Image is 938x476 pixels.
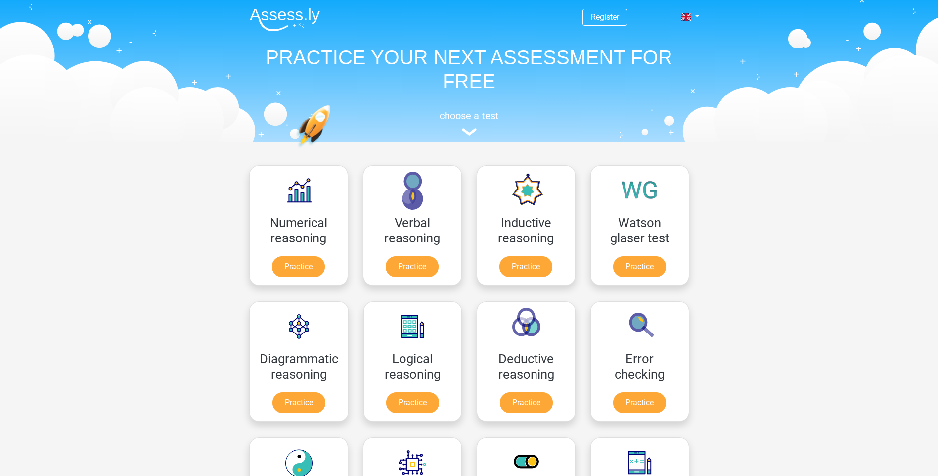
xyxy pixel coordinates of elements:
a: Practice [500,392,553,413]
a: Practice [272,256,325,277]
a: choose a test [242,110,697,136]
a: Practice [613,256,666,277]
a: Register [591,12,619,22]
img: practice [296,105,369,194]
a: Practice [499,256,552,277]
a: Practice [272,392,325,413]
h1: PRACTICE YOUR NEXT ASSESSMENT FOR FREE [242,46,697,93]
a: Practice [386,392,439,413]
a: Practice [613,392,666,413]
img: Assessly [250,8,320,31]
img: assessment [462,128,477,136]
a: Practice [386,256,439,277]
h5: choose a test [242,110,697,122]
